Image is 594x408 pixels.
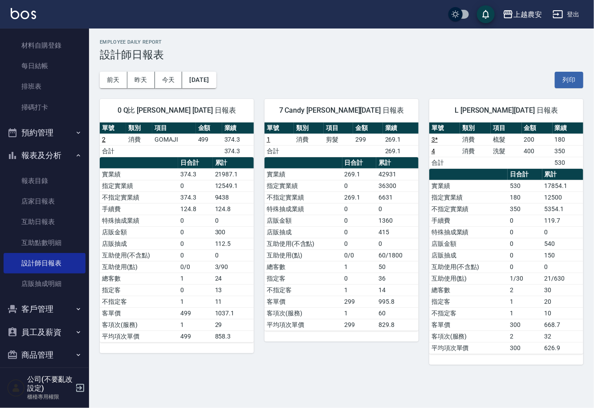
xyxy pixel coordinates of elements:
[4,298,85,321] button: 客戶管理
[429,180,508,192] td: 實業績
[376,296,419,307] td: 995.8
[213,319,254,330] td: 29
[376,284,419,296] td: 14
[508,273,542,284] td: 1/30
[7,379,25,397] img: Person
[4,76,85,97] a: 排班表
[4,171,85,191] a: 報表目錄
[429,215,508,226] td: 手續費
[264,157,419,331] table: a dense table
[508,284,542,296] td: 2
[508,169,542,180] th: 日合計
[508,203,542,215] td: 350
[178,319,213,330] td: 1
[542,226,583,238] td: 0
[294,134,323,145] td: 消費
[376,168,419,180] td: 42931
[213,273,254,284] td: 24
[100,296,178,307] td: 不指定客
[460,145,491,157] td: 消費
[100,307,178,319] td: 客單價
[222,145,254,157] td: 374.3
[499,5,545,24] button: 上越農安
[460,122,491,134] th: 類別
[213,192,254,203] td: 9438
[508,342,542,354] td: 300
[100,168,178,180] td: 實業績
[4,56,85,76] a: 每日結帳
[342,319,377,330] td: 299
[508,307,542,319] td: 1
[491,145,521,157] td: 洗髮
[155,72,183,88] button: 今天
[11,8,36,19] img: Logo
[429,296,508,307] td: 指定客
[100,238,178,249] td: 店販抽成
[542,169,583,180] th: 累計
[213,307,254,319] td: 1037.1
[126,134,152,145] td: 消費
[4,343,85,367] button: 商品管理
[508,319,542,330] td: 300
[522,145,553,157] td: 400
[542,192,583,203] td: 12500
[4,321,85,344] button: 員工及薪資
[342,273,377,284] td: 0
[100,157,254,343] table: a dense table
[213,157,254,169] th: 累計
[376,226,419,238] td: 415
[376,261,419,273] td: 50
[542,238,583,249] td: 540
[491,122,521,134] th: 項目
[100,72,127,88] button: 前天
[522,122,553,134] th: 金額
[178,249,213,261] td: 0
[353,134,382,145] td: 299
[342,203,377,215] td: 0
[264,319,342,330] td: 平均項次單價
[178,273,213,284] td: 1
[508,238,542,249] td: 0
[102,136,106,143] a: 2
[267,136,270,143] a: 1
[508,249,542,261] td: 0
[182,72,216,88] button: [DATE]
[555,72,583,88] button: 列印
[460,134,491,145] td: 消費
[4,212,85,232] a: 互助日報表
[196,134,222,145] td: 499
[100,249,178,261] td: 互助使用(不含點)
[275,106,408,115] span: 7 Candy [PERSON_NAME][DATE] 日報表
[4,144,85,167] button: 報表及分析
[4,121,85,144] button: 預約管理
[264,249,342,261] td: 互助使用(點)
[542,249,583,261] td: 150
[213,168,254,180] td: 21987.1
[376,307,419,319] td: 60
[376,319,419,330] td: 829.8
[178,180,213,192] td: 0
[353,122,382,134] th: 金額
[553,134,583,145] td: 180
[100,284,178,296] td: 指定客
[429,307,508,319] td: 不指定客
[429,330,508,342] td: 客項次(服務)
[342,192,377,203] td: 269.1
[508,261,542,273] td: 0
[553,145,583,157] td: 350
[342,307,377,319] td: 1
[429,169,583,354] table: a dense table
[4,191,85,212] a: 店家日報表
[429,122,583,169] table: a dense table
[264,226,342,238] td: 店販抽成
[264,296,342,307] td: 客單價
[264,307,342,319] td: 客項次(服務)
[549,6,583,23] button: 登出
[27,393,73,401] p: 櫃檯專用權限
[152,122,196,134] th: 項目
[178,261,213,273] td: 0/0
[342,180,377,192] td: 0
[342,226,377,238] td: 0
[429,122,460,134] th: 單號
[100,122,254,157] table: a dense table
